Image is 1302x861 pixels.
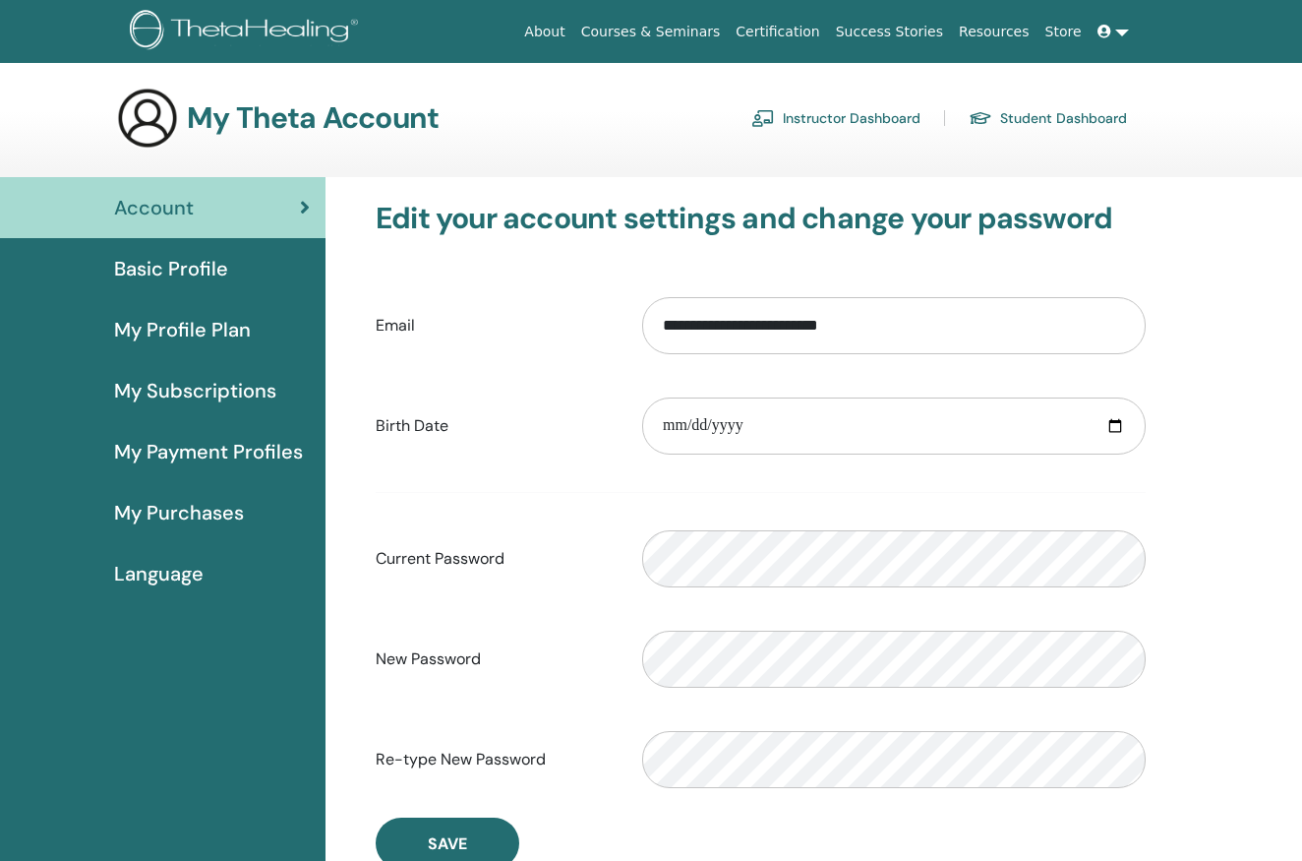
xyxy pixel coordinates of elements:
[1037,14,1090,50] a: Store
[376,201,1146,236] h3: Edit your account settings and change your password
[573,14,729,50] a: Courses & Seminars
[114,559,204,588] span: Language
[969,110,992,127] img: graduation-cap.svg
[751,102,920,134] a: Instructor Dashboard
[969,102,1127,134] a: Student Dashboard
[428,833,467,854] span: Save
[751,109,775,127] img: chalkboard-teacher.svg
[361,741,627,778] label: Re-type New Password
[187,100,439,136] h3: My Theta Account
[116,87,179,150] img: generic-user-icon.jpg
[114,376,276,405] span: My Subscriptions
[114,193,194,222] span: Account
[361,641,627,678] label: New Password
[361,407,627,445] label: Birth Date
[130,10,365,54] img: logo.png
[114,498,244,527] span: My Purchases
[516,14,572,50] a: About
[114,437,303,466] span: My Payment Profiles
[114,254,228,283] span: Basic Profile
[828,14,951,50] a: Success Stories
[361,307,627,344] label: Email
[361,540,627,578] label: Current Password
[114,315,251,344] span: My Profile Plan
[728,14,827,50] a: Certification
[951,14,1037,50] a: Resources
